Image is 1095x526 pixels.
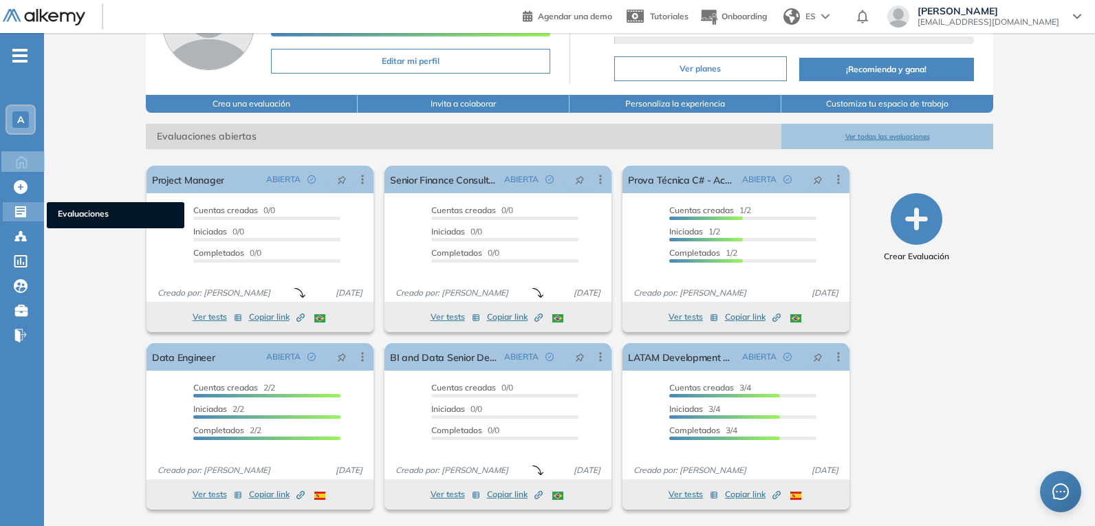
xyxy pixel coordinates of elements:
[568,287,606,299] span: [DATE]
[918,17,1059,28] span: [EMAIL_ADDRESS][DOMAIN_NAME]
[805,10,816,23] span: ES
[700,2,767,32] button: Onboarding
[487,311,543,323] span: Copiar link
[614,56,787,81] button: Ver planes
[669,248,720,258] span: Completados
[17,114,24,125] span: A
[431,226,482,237] span: 0/0
[725,311,781,323] span: Copiar link
[390,464,514,476] span: Creado por: [PERSON_NAME]
[337,174,347,185] span: pushpin
[669,425,737,435] span: 3/4
[390,343,499,371] a: BI and Data Senior Developer
[152,464,276,476] span: Creado por: [PERSON_NAME]
[575,351,585,362] span: pushpin
[813,174,823,185] span: pushpin
[803,168,833,190] button: pushpin
[538,11,612,21] span: Agendar una demo
[650,11,689,21] span: Tutoriales
[193,404,227,414] span: Iniciadas
[193,425,244,435] span: Completados
[314,314,325,322] img: BRA
[806,287,844,299] span: [DATE]
[742,351,777,363] span: ABIERTA
[193,309,242,325] button: Ver tests
[806,464,844,476] span: [DATE]
[337,351,347,362] span: pushpin
[669,382,751,393] span: 3/4
[431,248,482,258] span: Completados
[813,351,823,362] span: pushpin
[790,314,801,322] img: BRA
[146,95,358,113] button: Crea una evaluación
[431,382,496,393] span: Cuentas creadas
[431,425,499,435] span: 0/0
[884,250,949,263] span: Crear Evaluación
[628,166,737,193] a: Prova Técnica C# - Academia de Talentos
[545,353,554,361] span: check-circle
[266,351,301,363] span: ABIERTA
[628,287,752,299] span: Creado por: [PERSON_NAME]
[918,6,1059,17] span: [PERSON_NAME]
[790,492,801,500] img: ESP
[565,168,595,190] button: pushpin
[431,382,513,393] span: 0/0
[884,193,949,263] button: Crear Evaluación
[58,208,173,223] span: Evaluaciones
[193,486,242,503] button: Ver tests
[669,309,718,325] button: Ver tests
[327,168,357,190] button: pushpin
[669,382,734,393] span: Cuentas creadas
[249,486,305,503] button: Copiar link
[431,404,482,414] span: 0/0
[669,248,737,258] span: 1/2
[504,351,539,363] span: ABIERTA
[330,287,368,299] span: [DATE]
[193,226,244,237] span: 0/0
[565,346,595,368] button: pushpin
[314,492,325,500] img: ESP
[545,175,554,184] span: check-circle
[742,173,777,186] span: ABIERTA
[803,346,833,368] button: pushpin
[431,425,482,435] span: Completados
[193,226,227,237] span: Iniciadas
[431,486,480,503] button: Ver tests
[669,205,734,215] span: Cuentas creadas
[193,425,261,435] span: 2/2
[193,248,244,258] span: Completados
[193,382,258,393] span: Cuentas creadas
[431,226,465,237] span: Iniciadas
[327,346,357,368] button: pushpin
[783,353,792,361] span: check-circle
[271,49,550,74] button: Editar mi perfil
[390,287,514,299] span: Creado por: [PERSON_NAME]
[725,486,781,503] button: Copiar link
[523,7,612,23] a: Agendar una demo
[266,173,301,186] span: ABIERTA
[152,287,276,299] span: Creado por: [PERSON_NAME]
[193,248,261,258] span: 0/0
[431,404,465,414] span: Iniciadas
[628,343,737,371] a: LATAM Development Organizational Manager
[193,404,244,414] span: 2/2
[249,309,305,325] button: Copiar link
[799,58,974,81] button: ¡Recomienda y gana!
[628,464,752,476] span: Creado por: [PERSON_NAME]
[725,309,781,325] button: Copiar link
[487,309,543,325] button: Copiar link
[249,488,305,501] span: Copiar link
[330,464,368,476] span: [DATE]
[431,248,499,258] span: 0/0
[249,311,305,323] span: Copiar link
[669,226,703,237] span: Iniciadas
[3,9,85,26] img: Logo
[669,226,720,237] span: 1/2
[146,124,781,149] span: Evaluaciones abiertas
[504,173,539,186] span: ABIERTA
[783,8,800,25] img: world
[152,343,215,371] a: Data Engineer
[781,95,993,113] button: Customiza tu espacio de trabajo
[575,174,585,185] span: pushpin
[431,309,480,325] button: Ver tests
